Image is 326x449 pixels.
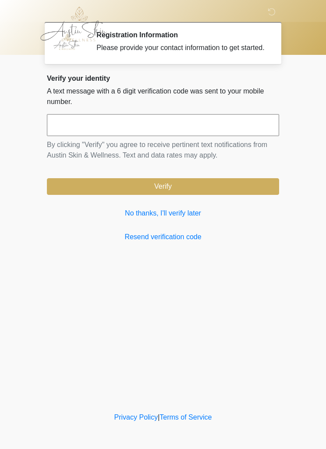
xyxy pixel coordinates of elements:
[47,74,279,83] h2: Verify your identity
[38,7,116,42] img: Austin Skin & Wellness Logo
[47,140,279,161] p: By clicking "Verify" you agree to receive pertinent text notifications from Austin Skin & Wellnes...
[47,232,279,242] a: Resend verification code
[47,208,279,219] a: No thanks, I'll verify later
[158,413,159,421] a: |
[159,413,212,421] a: Terms of Service
[47,178,279,195] button: Verify
[47,86,279,107] p: A text message with a 6 digit verification code was sent to your mobile number.
[114,413,158,421] a: Privacy Policy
